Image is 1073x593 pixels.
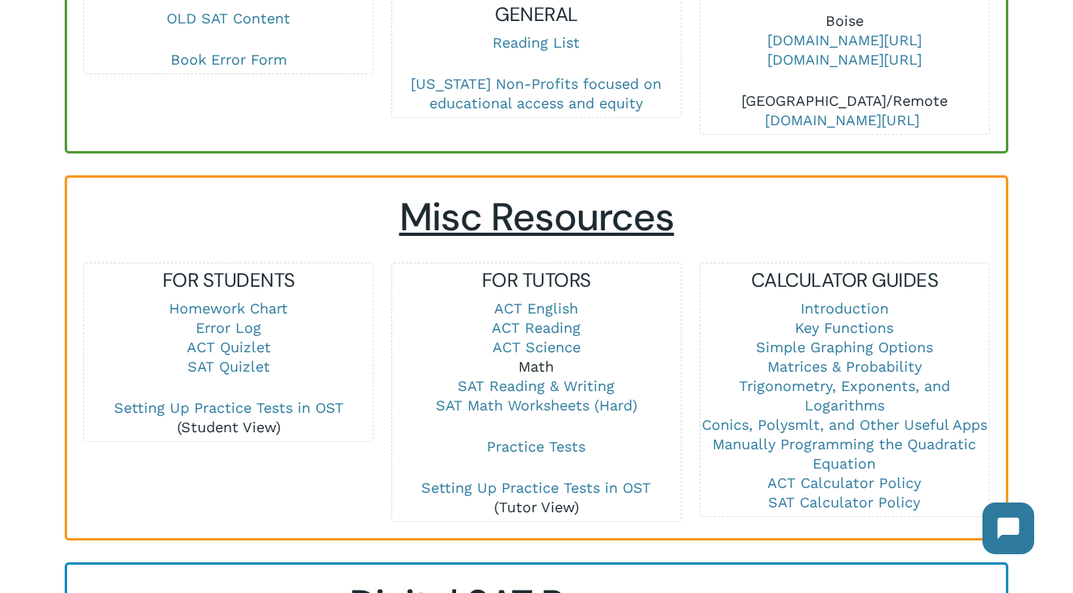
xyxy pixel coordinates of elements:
a: Homework Chart [169,300,288,317]
h5: FOR TUTORS [392,267,680,293]
p: (Tutor View) [392,478,680,517]
a: ACT Quizlet [187,339,271,355]
a: Setting Up Practice Tests in OST [114,399,344,416]
a: SAT Reading & Writing [458,377,615,394]
a: Trigonometry, Exponents, and Logarithms [739,377,950,414]
a: ACT Science [492,339,581,355]
a: SAT Math Worksheets (Hard) [436,397,637,414]
a: ACT Reading [492,319,581,336]
a: Conics, Polysmlt, and Other Useful Apps [702,416,987,433]
h5: GENERAL [392,2,680,27]
span: Misc Resources [399,191,674,242]
a: SAT Quizlet [188,358,270,375]
a: OLD SAT Content [167,10,290,27]
a: ACT Calculator Policy [767,474,921,491]
a: Setting Up Practice Tests in OST [421,479,651,496]
a: Key Functions [795,319,893,336]
iframe: Chatbot [966,486,1050,570]
a: Introduction [801,300,889,317]
a: [DOMAIN_NAME][URL] [765,111,919,128]
p: [GEOGRAPHIC_DATA]/Remote [700,91,988,130]
h5: CALCULATOR GUIDES [700,267,988,293]
a: Book Error Form [171,51,287,68]
a: Manually Programming the Quadratic Equation [712,435,976,472]
a: [DOMAIN_NAME][URL] [767,51,922,68]
h5: FOR STUDENTS [84,267,372,293]
a: Simple Graphing Options [756,339,933,355]
a: Matrices & Probability [767,358,922,375]
a: Practice Tests [487,438,585,455]
a: Math [518,358,554,375]
a: ACT English [494,300,578,317]
p: (Student View) [84,398,372,437]
a: SAT Calculator Policy [768,494,920,511]
a: [DOMAIN_NAME][URL] [767,32,922,48]
p: Boise [700,11,988,91]
a: [US_STATE] Non-Profits focused on educational access and equity [411,75,661,111]
a: Error Log [196,319,261,336]
a: Reading List [492,34,580,51]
